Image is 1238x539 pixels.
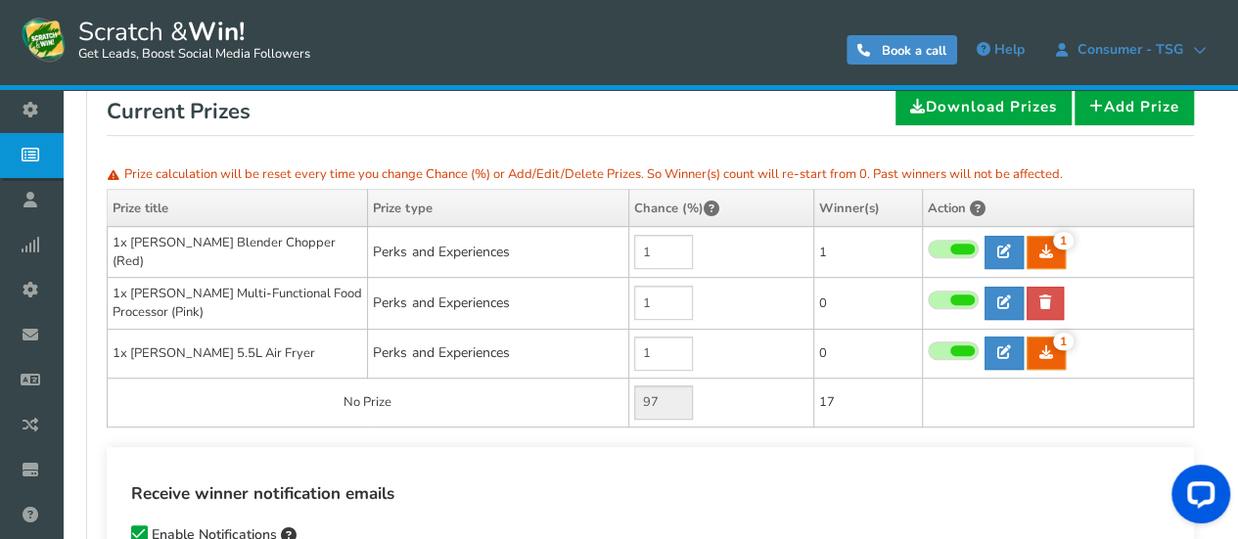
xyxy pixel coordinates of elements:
th: Action [922,190,1194,227]
img: Scratch and Win [20,15,69,64]
th: Prize title [108,190,368,227]
td: 0 [813,278,922,329]
td: 17 [813,378,922,427]
a: Book a call [847,35,957,65]
td: 1 [813,227,922,278]
span: Perks and Experiences [373,293,509,312]
span: Consumer - TSG [1068,42,1193,58]
h4: Receive winner notification emails [131,481,1169,508]
a: 1 [1027,236,1066,269]
td: 1x [PERSON_NAME] Blender Chopper (Red) [108,227,368,278]
input: Value not editable [634,385,693,420]
span: Help [994,40,1025,59]
span: Perks and Experiences [373,243,509,261]
span: 1 [1053,333,1074,350]
h2: Current Prizes [107,88,251,135]
iframe: LiveChat chat widget [1156,457,1238,539]
td: 1x [PERSON_NAME] 5.5L Air Fryer [108,329,368,378]
span: Perks and Experiences [373,343,509,362]
a: 1 [1027,337,1066,370]
span: Scratch & [69,15,310,64]
span: 1 [1053,232,1074,249]
a: Scratch &Win! Get Leads, Boost Social Media Followers [20,15,310,64]
td: No Prize [108,378,629,427]
small: Get Leads, Boost Social Media Followers [78,47,310,63]
th: Winner(s) [813,190,922,227]
th: Chance (%) [628,190,813,227]
p: Prize calculation will be reset every time you change Chance (%) or Add/Edit/Delete Prizes. So Wi... [107,160,1194,190]
strong: Win! [188,15,245,49]
a: Download Prizes [895,88,1072,125]
a: Help [967,34,1034,66]
a: Add Prize [1075,88,1194,125]
td: 0 [813,329,922,378]
th: Prize type [368,190,628,227]
td: 1x [PERSON_NAME] Multi-Functional Food Processor (Pink) [108,278,368,329]
span: Book a call [882,42,946,60]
